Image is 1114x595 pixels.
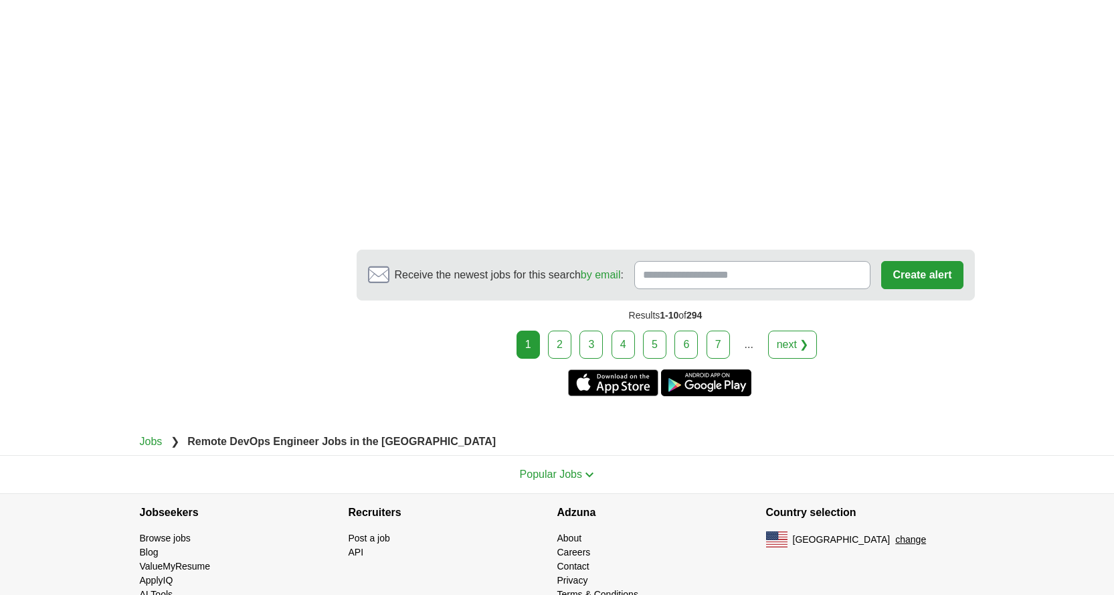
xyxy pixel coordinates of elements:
[735,331,762,358] div: ...
[643,331,666,359] a: 5
[612,331,635,359] a: 4
[660,310,678,321] span: 1-10
[881,261,963,289] button: Create alert
[548,331,571,359] a: 2
[557,533,582,543] a: About
[766,494,975,531] h4: Country selection
[768,331,818,359] a: next ❯
[140,561,211,572] a: ValueMyResume
[520,469,582,480] span: Popular Jobs
[517,331,540,359] div: 1
[557,561,589,572] a: Contact
[766,531,787,547] img: US flag
[557,575,588,586] a: Privacy
[187,436,496,447] strong: Remote DevOps Engineer Jobs in the [GEOGRAPHIC_DATA]
[357,301,975,331] div: Results of
[557,547,591,558] a: Careers
[579,331,603,359] a: 3
[140,436,163,447] a: Jobs
[895,533,926,547] button: change
[140,547,159,558] a: Blog
[686,310,702,321] span: 294
[793,533,891,547] span: [GEOGRAPHIC_DATA]
[349,547,364,558] a: API
[707,331,730,359] a: 7
[674,331,698,359] a: 6
[661,369,751,396] a: Get the Android app
[581,269,621,280] a: by email
[171,436,179,447] span: ❯
[395,267,624,283] span: Receive the newest jobs for this search :
[140,575,173,586] a: ApplyIQ
[585,472,594,478] img: toggle icon
[140,533,191,543] a: Browse jobs
[349,533,390,543] a: Post a job
[568,369,658,396] a: Get the iPhone app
